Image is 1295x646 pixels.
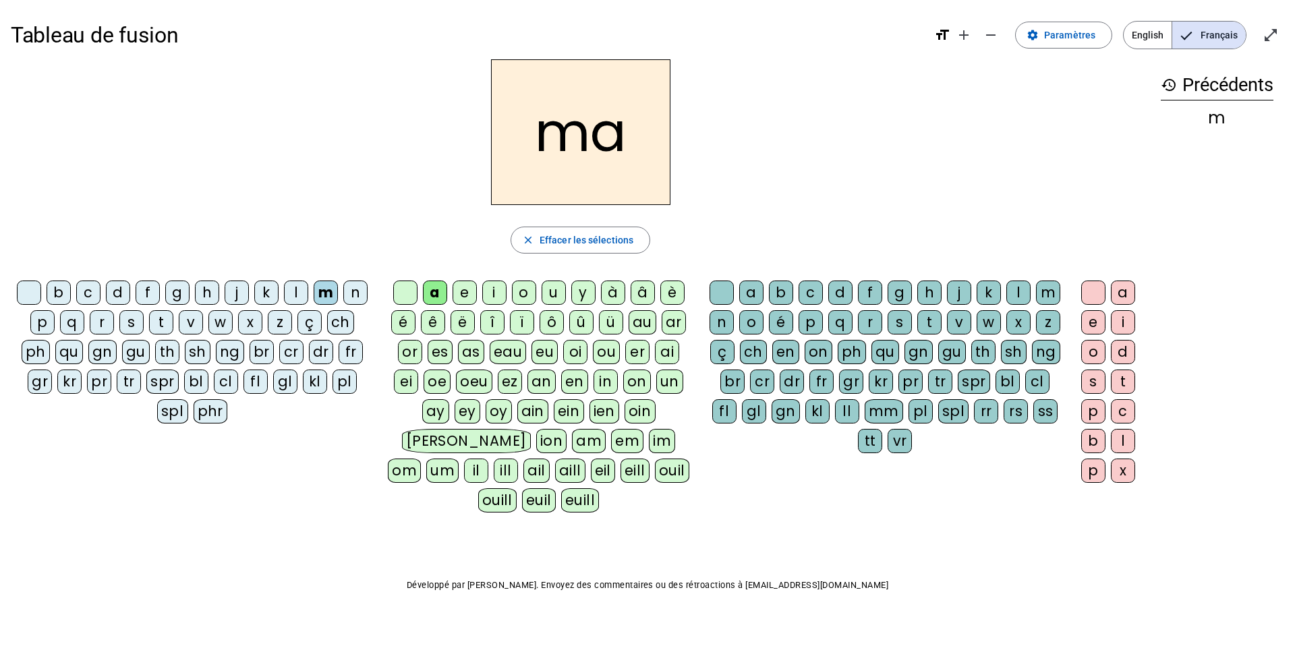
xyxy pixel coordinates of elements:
[456,370,492,394] div: oeu
[254,281,279,305] div: k
[563,340,587,364] div: oi
[1111,429,1135,453] div: l
[1124,22,1172,49] span: English
[398,340,422,364] div: or
[391,310,415,334] div: é
[710,340,735,364] div: ç
[1001,340,1027,364] div: sh
[956,27,972,43] mat-icon: add
[117,370,141,394] div: tr
[90,310,114,334] div: r
[865,399,903,423] div: mm
[195,281,219,305] div: h
[424,370,451,394] div: oe
[625,340,650,364] div: er
[1111,340,1135,364] div: d
[772,399,800,423] div: gn
[11,577,1284,593] p: Développé par [PERSON_NAME]. Envoyez des commentaires ou des rétroactions à [EMAIL_ADDRESS][DOMAI...
[835,399,859,423] div: ll
[157,399,188,423] div: spl
[426,459,459,483] div: um
[47,281,71,305] div: b
[268,310,292,334] div: z
[909,399,933,423] div: pl
[136,281,160,305] div: f
[343,281,368,305] div: n
[917,281,942,305] div: h
[388,459,421,483] div: om
[594,370,618,394] div: in
[631,281,655,305] div: â
[11,13,923,57] h1: Tableau de fusion
[421,310,445,334] div: ê
[947,281,971,305] div: j
[739,310,764,334] div: o
[453,281,477,305] div: e
[805,340,832,364] div: on
[561,370,588,394] div: en
[1081,340,1105,364] div: o
[977,281,1001,305] div: k
[971,340,996,364] div: th
[660,281,685,305] div: è
[536,429,567,453] div: ion
[208,310,233,334] div: w
[87,370,111,394] div: pr
[279,340,304,364] div: cr
[155,340,179,364] div: th
[1015,22,1112,49] button: Paramètres
[1025,370,1049,394] div: cl
[938,340,966,364] div: gu
[1081,429,1105,453] div: b
[858,281,882,305] div: f
[888,310,912,334] div: s
[250,340,274,364] div: br
[76,281,100,305] div: c
[888,429,912,453] div: vr
[1036,310,1060,334] div: z
[839,370,863,394] div: gr
[938,399,969,423] div: spl
[478,488,517,512] div: ouill
[339,340,363,364] div: fr
[119,310,144,334] div: s
[655,340,679,364] div: ai
[1032,340,1060,364] div: ng
[30,310,55,334] div: p
[1033,399,1058,423] div: ss
[179,310,203,334] div: v
[303,370,327,394] div: kl
[1161,70,1273,100] h3: Précédents
[1081,310,1105,334] div: e
[977,310,1001,334] div: w
[1006,310,1031,334] div: x
[216,340,244,364] div: ng
[510,310,534,334] div: ï
[225,281,249,305] div: j
[494,459,518,483] div: ill
[869,370,893,394] div: kr
[1257,22,1284,49] button: Entrer en plein écran
[904,340,933,364] div: gn
[769,281,793,305] div: b
[122,340,150,364] div: gu
[739,281,764,305] div: a
[55,340,83,364] div: qu
[871,340,899,364] div: qu
[491,59,670,205] h2: ma
[523,459,550,483] div: ail
[1027,29,1039,41] mat-icon: settings
[1081,399,1105,423] div: p
[1111,310,1135,334] div: i
[531,340,558,364] div: eu
[720,370,745,394] div: br
[996,370,1020,394] div: bl
[1111,281,1135,305] div: a
[185,340,210,364] div: sh
[799,310,823,334] div: p
[284,281,308,305] div: l
[934,27,950,43] mat-icon: format_size
[243,370,268,394] div: fl
[402,429,531,453] div: [PERSON_NAME]
[1044,27,1095,43] span: Paramètres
